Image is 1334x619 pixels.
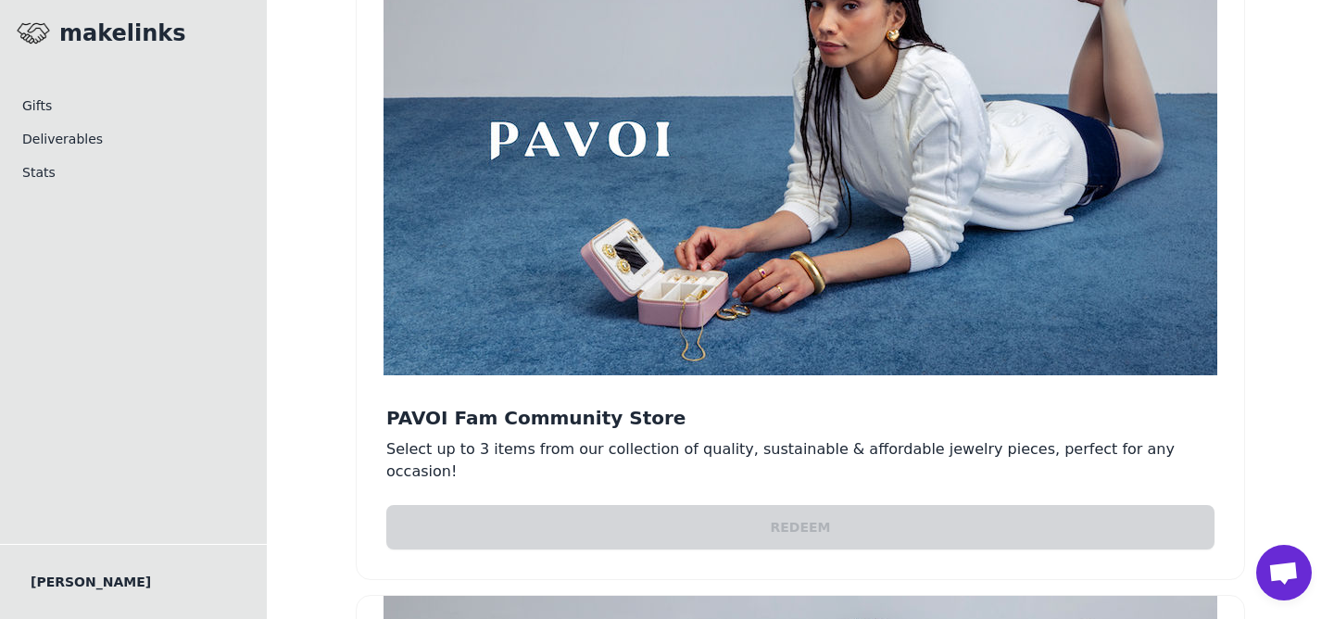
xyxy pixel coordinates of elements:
[15,15,186,52] a: makelinksmakelinks
[7,156,259,189] a: Stats
[7,89,259,122] a: Gifts
[7,122,259,156] a: Deliverables
[386,405,1214,431] h2: PAVOI Fam Community Store
[59,19,186,48] h1: makelinks
[15,15,52,52] img: makelinks
[1256,545,1312,600] a: Open chat
[386,438,1214,483] p: Select up to 3 items from our collection of quality, sustainable & affordable jewelry pieces, per...
[15,560,167,604] button: [PERSON_NAME]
